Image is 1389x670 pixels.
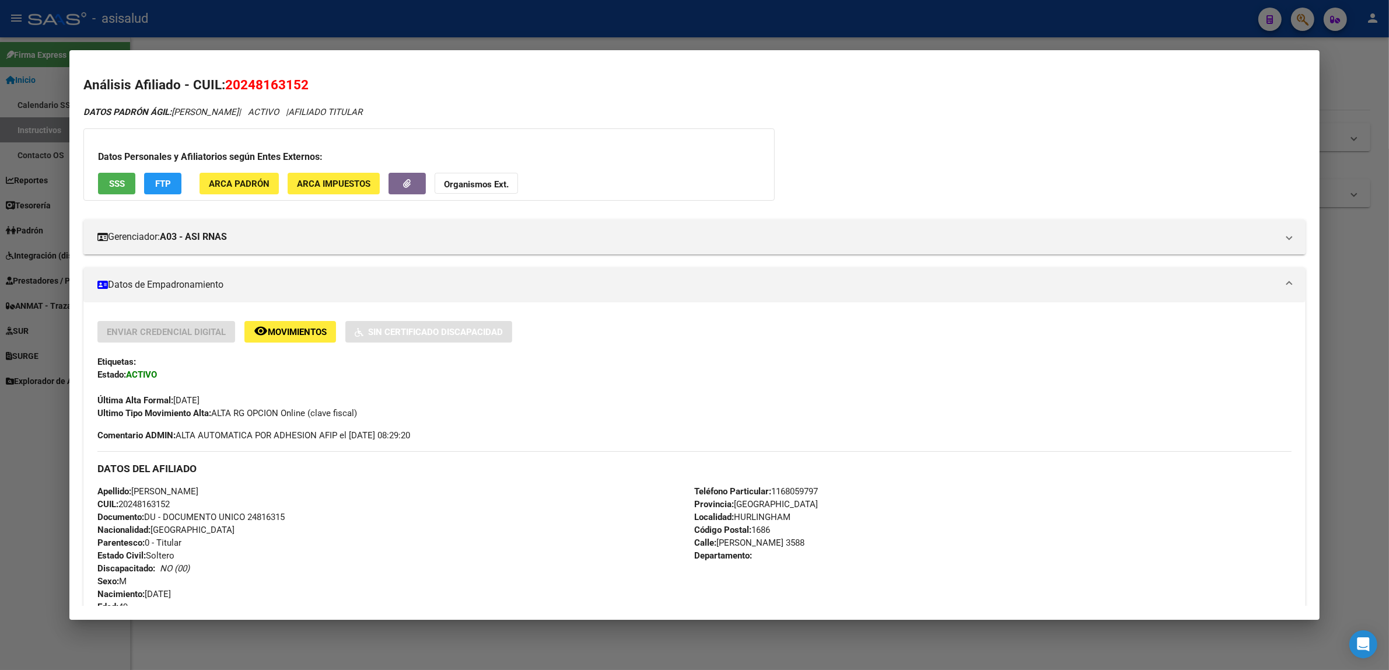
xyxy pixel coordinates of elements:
h3: Datos Personales y Afiliatorios según Entes Externos: [98,150,760,164]
mat-expansion-panel-header: Datos de Empadronamiento [83,267,1306,302]
mat-icon: remove_red_eye [254,324,268,338]
span: [PERSON_NAME] [97,486,198,497]
strong: Estado: [97,369,126,380]
strong: Comentario ADMIN: [97,430,176,441]
mat-expansion-panel-header: Gerenciador:A03 - ASI RNAS [83,219,1306,254]
strong: Etiquetas: [97,357,136,367]
i: | ACTIVO | [83,107,362,117]
strong: Apellido: [97,486,131,497]
button: FTP [144,173,181,194]
div: Open Intercom Messenger [1349,630,1377,658]
strong: Ultimo Tipo Movimiento Alta: [97,408,211,418]
strong: Documento: [97,512,144,522]
span: [PERSON_NAME] [83,107,239,117]
strong: Edad: [97,602,118,612]
span: 1686 [694,525,770,535]
span: SSS [109,179,125,189]
span: ALTA RG OPCION Online (clave fiscal) [97,408,357,418]
strong: Parentesco: [97,538,145,548]
span: ARCA Impuestos [297,179,370,189]
span: HURLINGHAM [694,512,790,522]
strong: Nacionalidad: [97,525,151,535]
h2: Análisis Afiliado - CUIL: [83,75,1306,95]
i: NO (00) [160,563,190,574]
mat-panel-title: Datos de Empadronamiento [97,278,1278,292]
span: [GEOGRAPHIC_DATA] [97,525,235,535]
strong: Organismos Ext. [444,179,509,190]
span: [DATE] [97,589,171,599]
span: 0 - Titular [97,538,181,548]
strong: ACTIVO [126,369,157,380]
span: M [97,576,127,587]
span: Enviar Credencial Digital [107,327,226,337]
strong: Departamento: [694,550,752,561]
strong: Sexo: [97,576,119,587]
span: Movimientos [268,327,327,337]
strong: Calle: [694,538,716,548]
span: 49 [97,602,128,612]
span: 20248163152 [97,499,170,510]
strong: A03 - ASI RNAS [160,230,227,244]
span: Soltero [97,550,174,561]
button: Enviar Credencial Digital [97,321,235,343]
strong: Última Alta Formal: [97,395,173,406]
button: ARCA Padrón [200,173,279,194]
span: [PERSON_NAME] 3588 [694,538,804,548]
button: SSS [98,173,135,194]
button: ARCA Impuestos [288,173,380,194]
strong: Discapacitado: [97,563,155,574]
span: DU - DOCUMENTO UNICO 24816315 [97,512,285,522]
strong: Nacimiento: [97,589,145,599]
strong: Código Postal: [694,525,751,535]
span: 20248163152 [225,77,309,92]
span: Sin Certificado Discapacidad [368,327,503,337]
strong: Localidad: [694,512,734,522]
strong: CUIL: [97,499,118,510]
span: AFILIADO TITULAR [288,107,362,117]
span: [GEOGRAPHIC_DATA] [694,499,818,510]
h3: DATOS DEL AFILIADO [97,462,1292,475]
button: Organismos Ext. [435,173,518,194]
strong: Estado Civil: [97,550,146,561]
strong: DATOS PADRÓN ÁGIL: [83,107,172,117]
mat-panel-title: Gerenciador: [97,230,1278,244]
span: [DATE] [97,395,200,406]
span: ALTA AUTOMATICA POR ADHESION AFIP el [DATE] 08:29:20 [97,429,410,442]
span: FTP [155,179,171,189]
strong: Provincia: [694,499,734,510]
button: Movimientos [244,321,336,343]
button: Sin Certificado Discapacidad [345,321,512,343]
strong: Teléfono Particular: [694,486,771,497]
span: ARCA Padrón [209,179,270,189]
span: 1168059797 [694,486,818,497]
